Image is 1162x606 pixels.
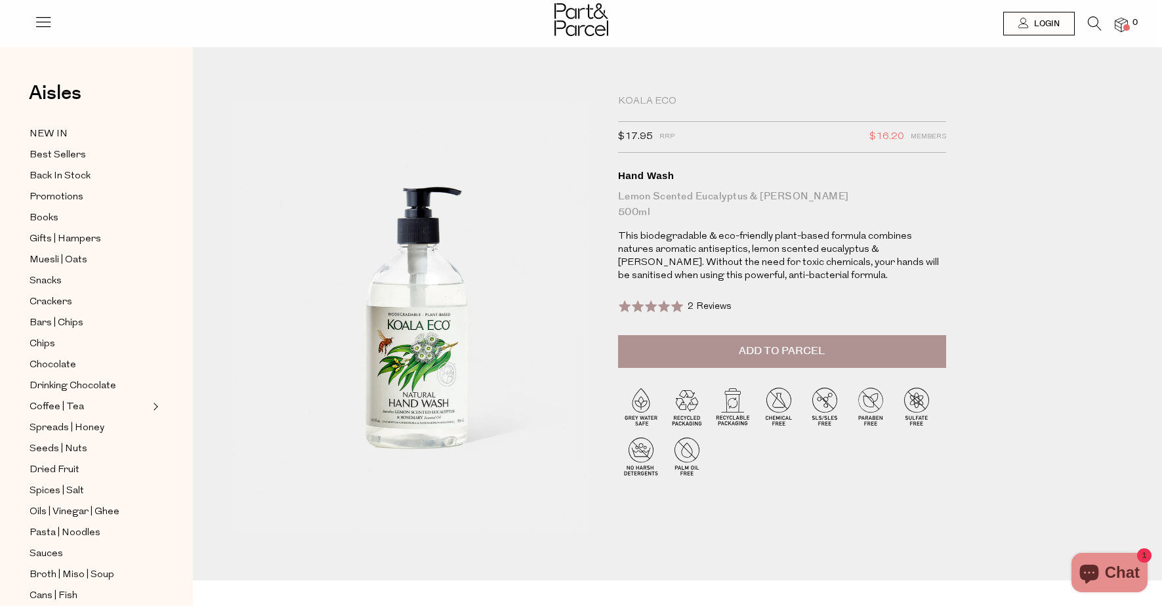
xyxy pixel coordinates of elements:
[848,383,894,429] img: P_P-ICONS-Live_Bec_V11_Paraben_Free.svg
[30,211,58,226] span: Books
[1068,553,1152,596] inbox-online-store-chat: Shopify online store chat
[30,378,149,394] a: Drinking Chocolate
[232,100,598,531] img: Hand Wash
[30,190,83,205] span: Promotions
[30,357,149,373] a: Chocolate
[30,147,149,163] a: Best Sellers
[30,420,149,436] a: Spreads | Honey
[30,126,149,142] a: NEW IN
[29,83,81,116] a: Aisles
[30,483,149,499] a: Spices | Salt
[30,273,149,289] a: Snacks
[1031,18,1060,30] span: Login
[30,148,86,163] span: Best Sellers
[710,383,756,429] img: P_P-ICONS-Live_Bec_V11_Recyclable_Packaging.svg
[1115,18,1128,31] a: 0
[869,129,904,146] span: $16.20
[618,433,664,479] img: P_P-ICONS-Live_Bec_V11_No_Harsh_Detergents.svg
[30,546,149,562] a: Sauces
[664,433,710,479] img: P_P-ICONS-Live_Bec_V11_Palm_Oil_Free.svg
[30,315,149,331] a: Bars | Chips
[150,399,159,414] button: Expand/Collapse Coffee | Tea
[30,273,62,289] span: Snacks
[618,383,664,429] img: P_P-ICONS-Live_Bec_V11_Grey_Water_Safe.svg
[894,383,940,429] img: P_P-ICONS-Live_Bec_V11_Sulfate_Free.svg
[30,168,149,184] a: Back In Stock
[618,129,653,146] span: $17.95
[30,399,149,415] a: Coffee | Tea
[30,546,63,562] span: Sauces
[618,169,946,182] div: Hand Wash
[1129,17,1141,29] span: 0
[30,169,91,184] span: Back In Stock
[30,483,84,499] span: Spices | Salt
[30,441,87,457] span: Seeds | Nuts
[30,252,149,268] a: Muesli | Oats
[688,302,732,312] span: 2 Reviews
[30,462,79,478] span: Dried Fruit
[30,525,100,541] span: Pasta | Noodles
[30,399,84,415] span: Coffee | Tea
[618,335,946,368] button: Add to Parcel
[30,336,55,352] span: Chips
[30,336,149,352] a: Chips
[30,315,83,331] span: Bars | Chips
[739,344,825,359] span: Add to Parcel
[618,95,946,108] div: Koala Eco
[30,420,104,436] span: Spreads | Honey
[30,210,149,226] a: Books
[30,294,72,310] span: Crackers
[30,441,149,457] a: Seeds | Nuts
[756,383,802,429] img: P_P-ICONS-Live_Bec_V11_Chemical_Free.svg
[30,378,116,394] span: Drinking Chocolate
[30,567,149,583] a: Broth | Miso | Soup
[30,253,87,268] span: Muesli | Oats
[30,504,119,520] span: Oils | Vinegar | Ghee
[618,230,946,283] p: This biodegradable & eco-friendly plant-based formula combines natures aromatic antiseptics, lemo...
[1003,12,1075,35] a: Login
[30,525,149,541] a: Pasta | Noodles
[618,189,946,220] div: Lemon Scented Eucalyptus & [PERSON_NAME] 500ml
[29,79,81,108] span: Aisles
[30,504,149,520] a: Oils | Vinegar | Ghee
[659,129,674,146] span: RRP
[911,129,946,146] span: Members
[30,588,77,604] span: Cans | Fish
[30,127,68,142] span: NEW IN
[30,588,149,604] a: Cans | Fish
[30,294,149,310] a: Crackers
[554,3,608,36] img: Part&Parcel
[802,383,848,429] img: P_P-ICONS-Live_Bec_V11_SLS-SLES_Free.svg
[30,231,149,247] a: Gifts | Hampers
[30,462,149,478] a: Dried Fruit
[30,567,114,583] span: Broth | Miso | Soup
[30,357,76,373] span: Chocolate
[664,383,710,429] img: P_P-ICONS-Live_Bec_V11_Recycle_Packaging.svg
[30,232,101,247] span: Gifts | Hampers
[30,189,149,205] a: Promotions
